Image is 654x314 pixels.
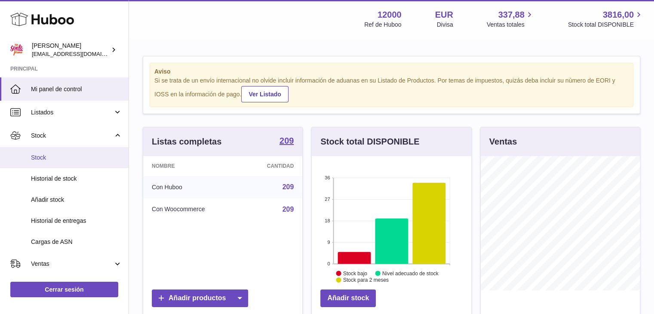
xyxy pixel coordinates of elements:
span: Listados [31,108,113,117]
span: Cargas de ASN [31,238,122,246]
span: Historial de entregas [31,217,122,225]
a: 209 [282,183,294,191]
strong: Aviso [154,68,629,76]
text: Nivel adecuado de stock [382,270,439,276]
span: Añadir stock [31,196,122,204]
text: 27 [325,197,330,202]
a: 209 [279,136,294,147]
div: Si se trata de un envío internacional no olvide incluir información de aduanas en su Listado de P... [154,77,629,102]
text: 18 [325,218,330,223]
strong: 12000 [378,9,402,21]
img: mar@ensuelofirme.com [10,43,23,56]
h3: Stock total DISPONIBLE [320,136,419,148]
td: Con Huboo [143,176,241,198]
h3: Listas completas [152,136,221,148]
a: Añadir stock [320,289,376,307]
span: Ventas totales [487,21,534,29]
div: Divisa [437,21,453,29]
th: Cantidad [241,156,302,176]
strong: EUR [435,9,453,21]
text: Stock para 2 meses [343,277,389,283]
a: Añadir productos [152,289,248,307]
text: 0 [328,261,330,266]
h3: Ventas [489,136,517,148]
a: Cerrar sesión [10,282,118,297]
a: 337,88 Ventas totales [487,9,534,29]
span: Stock [31,132,113,140]
div: Ref de Huboo [364,21,401,29]
th: Nombre [143,156,241,176]
a: Ver Listado [241,86,288,102]
span: Stock [31,154,122,162]
a: 209 [282,206,294,213]
span: Mi panel de control [31,85,122,93]
text: 36 [325,175,330,180]
td: Con Woocommerce [143,198,241,221]
text: 9 [328,240,330,245]
span: [EMAIL_ADDRESS][DOMAIN_NAME] [32,50,126,57]
span: 3816,00 [603,9,634,21]
span: Ventas [31,260,113,268]
strong: 209 [279,136,294,145]
span: 337,88 [498,9,525,21]
a: 3816,00 Stock total DISPONIBLE [568,9,644,29]
text: Stock bajo [343,270,367,276]
div: [PERSON_NAME] [32,42,109,58]
span: Historial de stock [31,175,122,183]
span: Stock total DISPONIBLE [568,21,644,29]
